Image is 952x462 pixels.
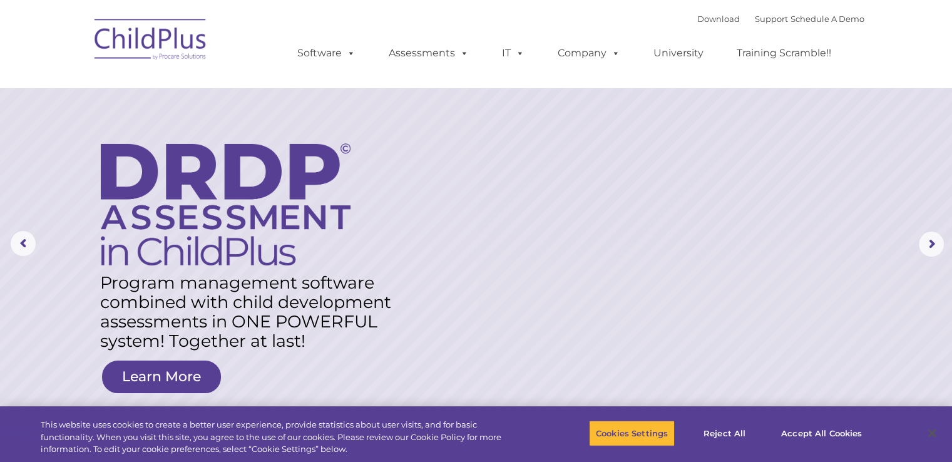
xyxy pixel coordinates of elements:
[697,14,740,24] a: Download
[918,419,946,447] button: Close
[41,419,524,456] div: This website uses cookies to create a better user experience, provide statistics about user visit...
[724,41,844,66] a: Training Scramble!!
[88,10,213,73] img: ChildPlus by Procare Solutions
[174,134,227,143] span: Phone number
[545,41,633,66] a: Company
[376,41,481,66] a: Assessments
[685,420,764,446] button: Reject All
[791,14,864,24] a: Schedule A Demo
[174,83,212,92] span: Last name
[101,143,351,265] img: DRDP Assessment in ChildPlus
[489,41,537,66] a: IT
[774,420,869,446] button: Accept All Cookies
[102,361,221,393] a: Learn More
[641,41,716,66] a: University
[285,41,368,66] a: Software
[589,420,675,446] button: Cookies Settings
[697,14,864,24] font: |
[755,14,788,24] a: Support
[100,273,405,351] rs-layer: Program management software combined with child development assessments in ONE POWERFUL system! T...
